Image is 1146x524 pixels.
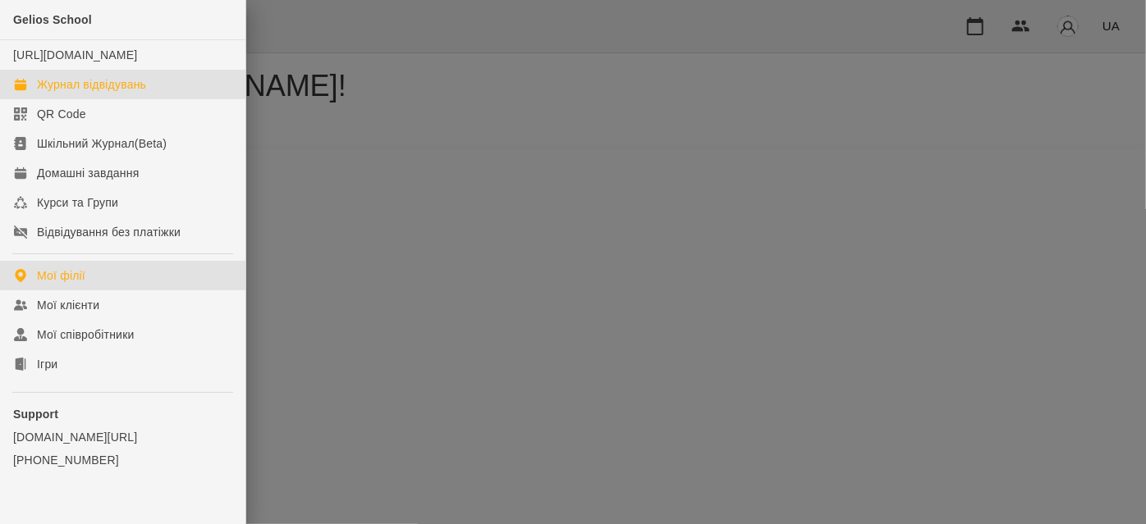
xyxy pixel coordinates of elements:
p: Support [13,406,232,422]
div: Курси та Групи [37,194,118,211]
a: [PHONE_NUMBER] [13,452,232,468]
div: Ігри [37,356,57,372]
div: Мої клієнти [37,297,99,313]
div: Домашні завдання [37,165,139,181]
div: Журнал відвідувань [37,76,146,93]
div: QR Code [37,106,86,122]
span: Gelios School [13,13,92,26]
div: Мої співробітники [37,326,135,343]
a: [DOMAIN_NAME][URL] [13,429,232,445]
div: Шкільний Журнал(Beta) [37,135,167,152]
div: Відвідування без платіжки [37,224,181,240]
a: [URL][DOMAIN_NAME] [13,48,137,62]
div: Мої філії [37,267,85,284]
